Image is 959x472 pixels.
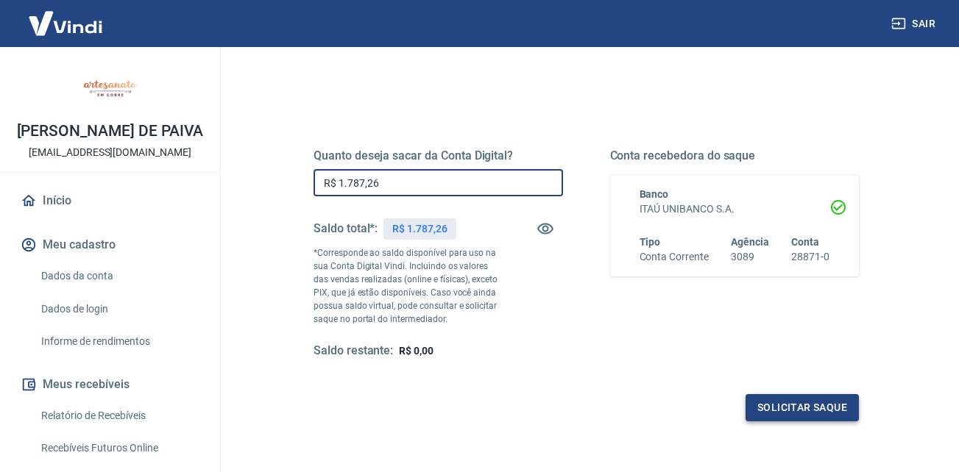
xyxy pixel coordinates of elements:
[314,221,378,236] h5: Saldo total*:
[35,326,202,357] a: Informe de rendimentos
[29,145,191,160] p: [EMAIL_ADDRESS][DOMAIN_NAME]
[18,229,202,261] button: Meu cadastro
[791,236,819,248] span: Conta
[35,261,202,291] a: Dados da conta
[888,10,941,37] button: Sair
[791,249,829,265] h6: 28871-0
[640,201,830,217] h6: ITAÚ UNIBANCO S.A.
[610,149,860,163] h5: Conta recebedora do saque
[18,1,113,46] img: Vindi
[314,343,393,359] h5: Saldo restante:
[731,236,769,248] span: Agência
[17,124,204,139] p: [PERSON_NAME] DE PAIVA
[81,59,140,118] img: 7cd44400-ef74-465c-b7fb-b9107962f833.jpeg
[35,401,202,431] a: Relatório de Recebíveis
[35,294,202,324] a: Dados de login
[18,185,202,217] a: Início
[640,188,669,200] span: Banco
[640,249,709,265] h6: Conta Corrente
[392,221,447,237] p: R$ 1.787,26
[314,246,500,326] p: *Corresponde ao saldo disponível para uso na sua Conta Digital Vindi. Incluindo os valores das ve...
[35,433,202,463] a: Recebíveis Futuros Online
[640,236,661,248] span: Tipo
[18,368,202,401] button: Meus recebíveis
[399,345,434,357] span: R$ 0,00
[731,249,769,265] h6: 3089
[746,394,859,421] button: Solicitar saque
[314,149,563,163] h5: Quanto deseja sacar da Conta Digital?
